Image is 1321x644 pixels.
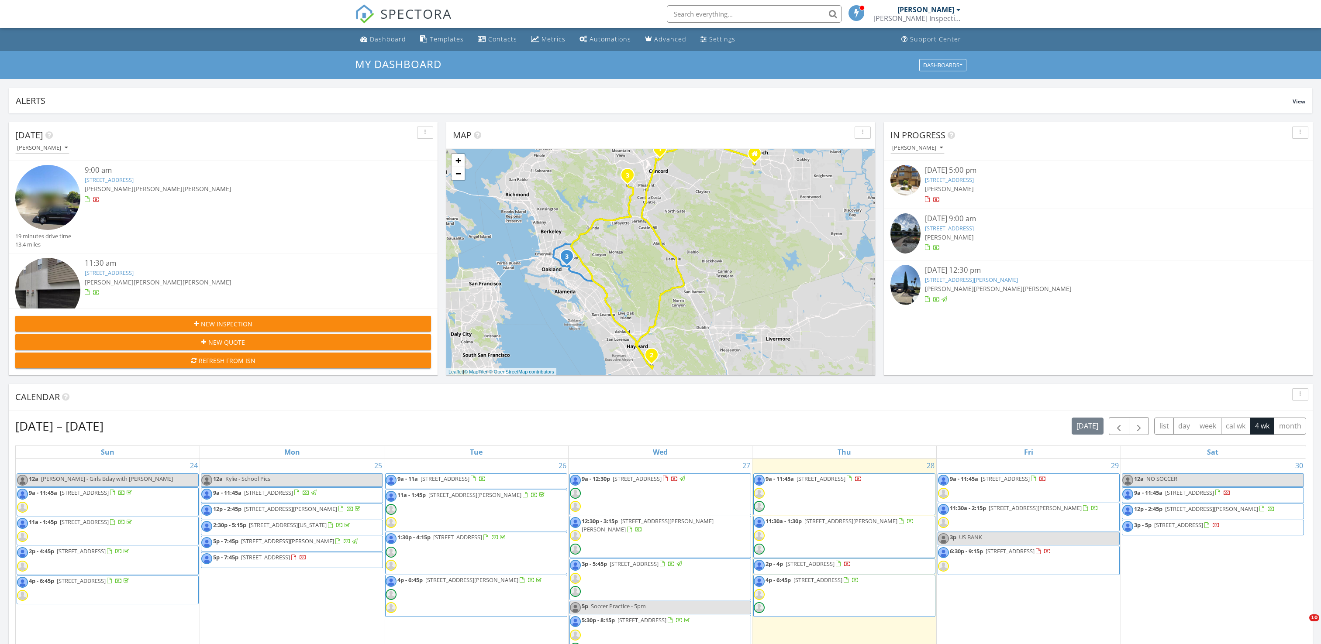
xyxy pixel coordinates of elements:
[709,35,735,43] div: Settings
[938,503,1120,531] a: 11:30a - 2:15p [STREET_ADDRESS][PERSON_NAME]
[15,353,431,368] button: Refresh from ISN
[981,475,1030,483] span: [STREET_ADDRESS]
[1072,418,1104,435] button: [DATE]
[741,459,752,473] a: Go to August 27, 2025
[41,475,173,483] span: [PERSON_NAME] - Girls Bday with [PERSON_NAME]
[474,31,521,48] a: Contacts
[17,590,28,601] img: default-user-f0147aede5fd5fa78ca7ade42f37bd4542148d508eef1c3d3ea960f66861d68b.jpg
[754,501,765,512] img: default-user-f0147aede5fd5fa78ca7ade42f37bd4542148d508eef1c3d3ea960f66861d68b.jpg
[950,533,956,541] span: 3p
[569,473,752,516] a: 9a - 12:30p [STREET_ADDRESS]
[570,616,581,627] img: 110415526368828410071.jpg
[1134,475,1144,483] span: 12a
[766,517,914,525] a: 11:30a - 1:30p [STREET_ADDRESS][PERSON_NAME]
[1122,504,1304,519] a: 12p - 2:45p [STREET_ADDRESS][PERSON_NAME]
[897,5,954,14] div: [PERSON_NAME]
[386,517,397,528] img: default-user-f0147aede5fd5fa78ca7ade42f37bd4542148d508eef1c3d3ea960f66861d68b.jpg
[201,505,212,516] img: 110415526368828410071.jpg
[385,532,567,574] a: 1:30p - 4:15p [STREET_ADDRESS]
[938,473,1120,502] a: 9a - 11:45a [STREET_ADDRESS]
[1134,521,1152,529] span: 3p - 5p
[766,576,791,584] span: 4p - 6:45p
[397,475,418,483] span: 9a - 11a
[754,602,765,613] img: default-user-f0147aede5fd5fa78ca7ade42f37bd4542148d508eef1c3d3ea960f66861d68b.jpg
[582,475,610,483] span: 9a - 12:30p
[1165,489,1214,497] span: [STREET_ADDRESS]
[355,57,441,71] span: My Dashboard
[201,521,212,532] img: 110415526368828410071.jpg
[654,35,686,43] div: Advanced
[213,553,307,561] a: 5p - 7:45p [STREET_ADDRESS]
[29,547,131,555] a: 2p - 4:45p [STREET_ADDRESS]
[651,446,669,458] a: Wednesday
[188,459,200,473] a: Go to August 24, 2025
[430,35,464,43] div: Templates
[1250,418,1274,435] button: 4 wk
[17,547,28,558] img: 110415526368828410071.jpg
[1205,446,1220,458] a: Saturday
[386,491,397,502] img: 110415526368828410071.jpg
[421,475,469,483] span: [STREET_ADDRESS]
[241,553,290,561] span: [STREET_ADDRESS]
[528,31,569,48] a: Metrics
[17,475,28,486] img: 110415526368828410071.jpg
[15,165,431,249] a: 9:00 am [STREET_ADDRESS] [PERSON_NAME][PERSON_NAME][PERSON_NAME] 19 minutes drive time 13.4 miles
[283,446,302,458] a: Monday
[386,475,397,486] img: 110415526368828410071.jpg
[85,269,134,277] a: [STREET_ADDRESS]
[613,475,662,483] span: [STREET_ADDRESS]
[201,319,252,329] span: New Inspection
[938,547,949,558] img: 110415526368828410071.jpg
[225,475,270,483] span: Kylie - School Pics
[890,142,945,154] button: [PERSON_NAME]
[201,536,383,552] a: 5p - 7:45p [STREET_ADDRESS][PERSON_NAME]
[15,334,431,350] button: New Quote
[425,576,518,584] span: [STREET_ADDRESS][PERSON_NAME]
[386,589,397,600] img: default-user-f0147aede5fd5fa78ca7ade42f37bd4542148d508eef1c3d3ea960f66861d68b.jpg
[17,577,28,588] img: 110415526368828410071.jpg
[890,129,945,141] span: In Progress
[85,165,397,176] div: 9:00 am
[1309,614,1319,621] span: 10
[453,129,472,141] span: Map
[213,521,352,529] a: 2:30p - 5:15p [STREET_ADDRESS][US_STATE]
[890,165,921,195] img: streetview
[29,489,57,497] span: 9a - 11:45a
[15,391,60,403] span: Calendar
[950,547,1051,555] a: 6:30p - 9:15p [STREET_ADDRESS]
[570,530,581,541] img: default-user-f0147aede5fd5fa78ca7ade42f37bd4542148d508eef1c3d3ea960f66861d68b.jpg
[667,5,842,23] input: Search everything...
[1293,98,1305,105] span: View
[1109,459,1121,473] a: Go to August 29, 2025
[890,265,921,305] img: 9274942%2Fcover_photos%2FaKBhgWfvVonR1ntyplM9%2Fsmall.jpg
[890,213,1306,256] a: [DATE] 9:00 am [STREET_ADDRESS] [PERSON_NAME]
[1173,418,1195,435] button: day
[1274,418,1306,435] button: month
[1291,614,1312,635] iframe: Intercom live chat
[923,62,962,68] div: Dashboards
[570,544,581,555] img: default-user-f0147aede5fd5fa78ca7ade42f37bd4542148d508eef1c3d3ea960f66861d68b.jpg
[355,4,374,24] img: The Best Home Inspection Software - Spectora
[16,95,1293,106] div: Alerts
[85,258,397,269] div: 11:30 am
[201,475,212,486] img: 110415526368828410071.jpg
[357,31,410,48] a: Dashboard
[397,576,423,584] span: 4p - 6:45p
[29,547,54,555] span: 2p - 4:45p
[797,475,845,483] span: [STREET_ADDRESS]
[569,558,752,601] a: 3p - 5:45p [STREET_ADDRESS]
[17,561,28,572] img: default-user-f0147aede5fd5fa78ca7ade42f37bd4542148d508eef1c3d3ea960f66861d68b.jpg
[766,517,802,525] span: 11:30a - 1:30p
[754,530,765,541] img: default-user-f0147aede5fd5fa78ca7ade42f37bd4542148d508eef1c3d3ea960f66861d68b.jpg
[385,575,567,617] a: 4p - 6:45p [STREET_ADDRESS][PERSON_NAME]
[925,233,974,241] span: [PERSON_NAME]
[386,576,397,587] img: 110415526368828410071.jpg
[428,491,521,499] span: [STREET_ADDRESS][PERSON_NAME]
[1134,489,1231,497] a: 9a - 11:45a [STREET_ADDRESS]
[650,353,653,359] i: 2
[60,489,109,497] span: [STREET_ADDRESS]
[397,491,426,499] span: 11a - 1:45p
[29,577,54,585] span: 4p - 6:45p
[417,31,467,48] a: Templates
[386,547,397,558] img: default-user-f0147aede5fd5fa78ca7ade42f37bd4542148d508eef1c3d3ea960f66861d68b.jpg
